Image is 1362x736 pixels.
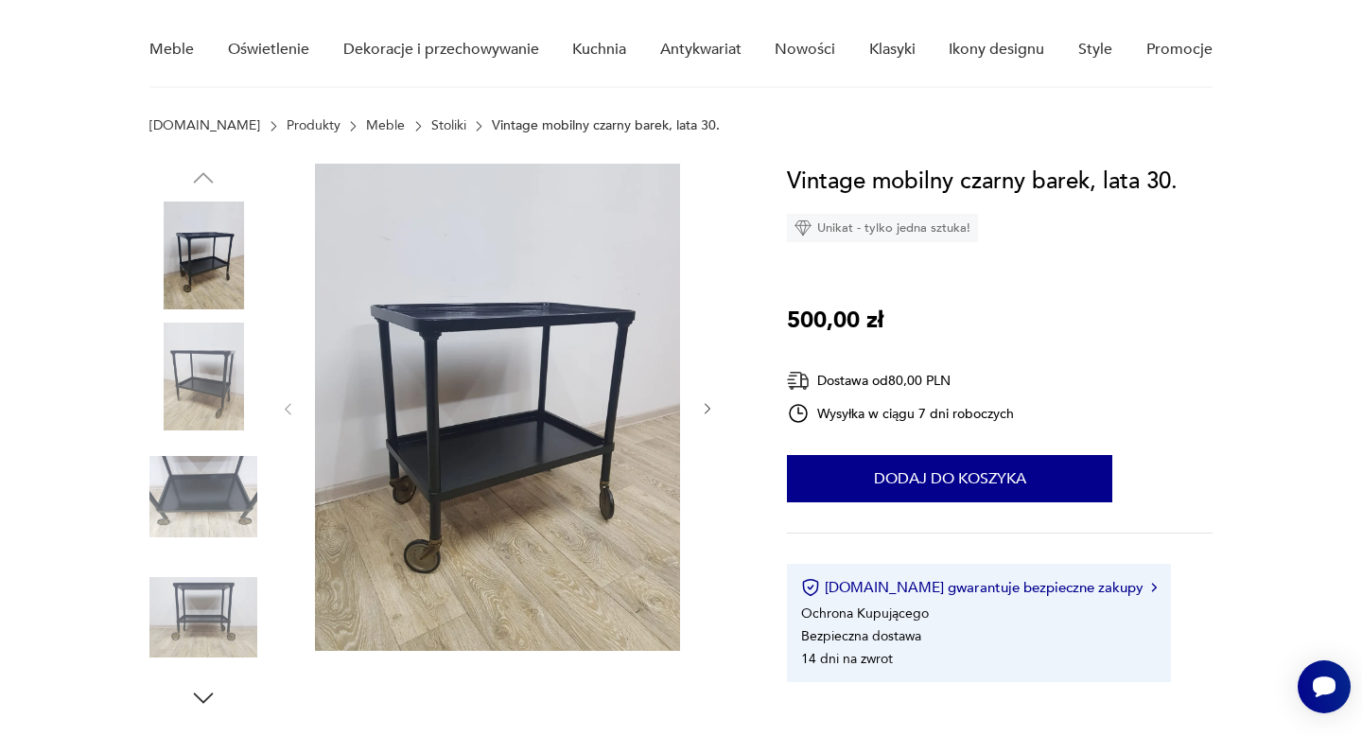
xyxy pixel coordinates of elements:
[801,627,921,645] li: Bezpieczna dostawa
[1298,660,1351,713] iframe: Smartsupp widget button
[1078,13,1112,86] a: Style
[869,13,916,86] a: Klasyki
[801,650,893,668] li: 14 dni na zwrot
[149,13,194,86] a: Meble
[149,118,260,133] a: [DOMAIN_NAME]
[787,164,1178,200] h1: Vintage mobilny czarny barek, lata 30.
[801,578,1156,597] button: [DOMAIN_NAME] gwarantuje bezpieczne zakupy
[787,402,1014,425] div: Wysyłka w ciągu 7 dni roboczych
[343,13,539,86] a: Dekoracje i przechowywanie
[801,578,820,597] img: Ikona certyfikatu
[801,605,929,622] li: Ochrona Kupującego
[149,323,257,430] img: Zdjęcie produktu Vintage mobilny czarny barek, lata 30.
[787,303,883,339] p: 500,00 zł
[492,118,720,133] p: Vintage mobilny czarny barek, lata 30.
[287,118,340,133] a: Produkty
[149,443,257,551] img: Zdjęcie produktu Vintage mobilny czarny barek, lata 30.
[794,219,812,237] img: Ikona diamentu
[787,214,978,242] div: Unikat - tylko jedna sztuka!
[949,13,1044,86] a: Ikony designu
[149,202,257,309] img: Zdjęcie produktu Vintage mobilny czarny barek, lata 30.
[366,118,405,133] a: Meble
[149,564,257,672] img: Zdjęcie produktu Vintage mobilny czarny barek, lata 30.
[660,13,742,86] a: Antykwariat
[787,369,1014,393] div: Dostawa od 80,00 PLN
[775,13,835,86] a: Nowości
[1146,13,1213,86] a: Promocje
[572,13,626,86] a: Kuchnia
[787,455,1112,502] button: Dodaj do koszyka
[228,13,309,86] a: Oświetlenie
[315,164,680,651] img: Zdjęcie produktu Vintage mobilny czarny barek, lata 30.
[787,369,810,393] img: Ikona dostawy
[431,118,466,133] a: Stoliki
[1151,583,1157,592] img: Ikona strzałki w prawo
